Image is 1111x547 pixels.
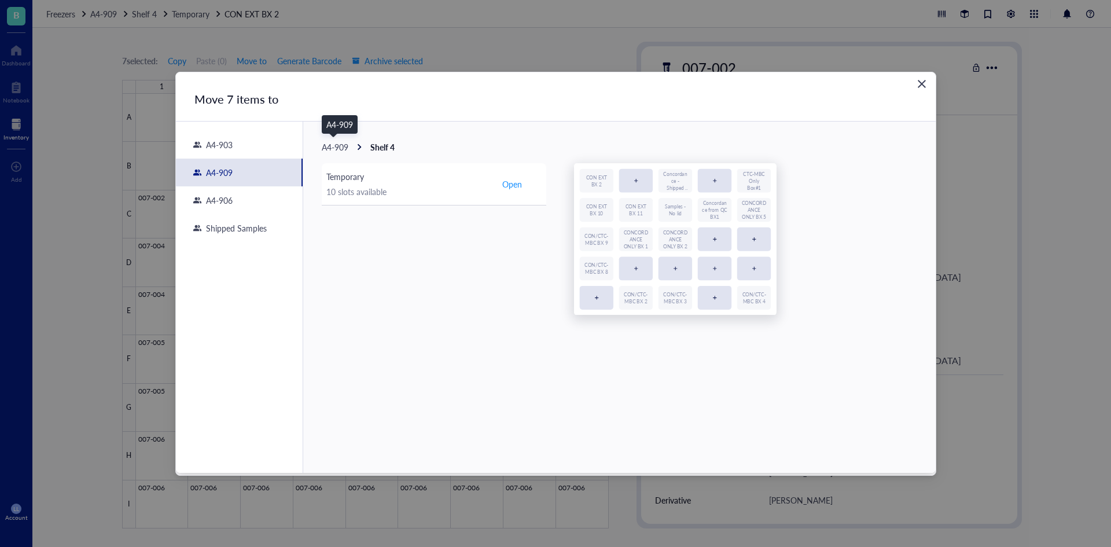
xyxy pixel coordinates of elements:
div: A4-909 [326,118,353,131]
button: Close [913,82,931,100]
button: Open [500,177,524,191]
span: Close [913,84,931,98]
div: A4-909 [201,167,233,178]
span: Shelf 4 [370,141,395,153]
div: 10 slots available [326,185,491,198]
div: A4-903 [201,139,233,150]
div: A4-906 [201,195,233,205]
div: Temporary [326,170,491,183]
span: A4-909 [322,141,348,153]
span: Open [502,179,522,189]
div: Move 7 items to [194,91,899,107]
div: Shipped Samples [201,223,267,233]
